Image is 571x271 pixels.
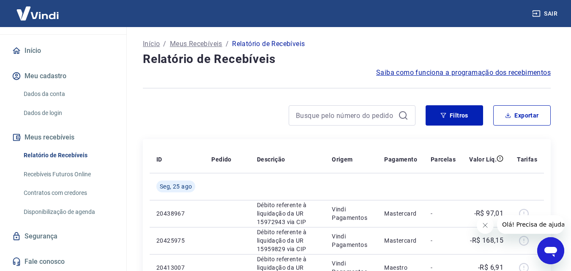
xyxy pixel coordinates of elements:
img: Vindi [10,0,65,26]
iframe: Botão para abrir a janela de mensagens [537,237,564,264]
input: Busque pelo número do pedido [296,109,395,122]
a: Segurança [10,227,116,246]
p: -R$ 168,15 [470,235,503,246]
button: Sair [530,6,561,22]
h4: Relatório de Recebíveis [143,51,551,68]
button: Filtros [426,105,483,126]
p: Débito referente à liquidação da UR 15959829 via CIP [257,228,318,253]
iframe: Mensagem da empresa [497,215,564,234]
a: Dados de login [20,104,116,122]
a: Dados da conta [20,85,116,103]
a: Início [10,41,116,60]
p: Pagamento [384,155,417,164]
p: Vindi Pagamentos [332,205,371,222]
a: Fale conosco [10,252,116,271]
span: Olá! Precisa de ajuda? [5,6,71,13]
p: - [431,236,456,245]
a: Recebíveis Futuros Online [20,166,116,183]
iframe: Fechar mensagem [477,217,494,234]
a: Meus Recebíveis [170,39,222,49]
p: - [431,209,456,218]
button: Exportar [493,105,551,126]
p: ID [156,155,162,164]
p: Pedido [211,155,231,164]
p: Origem [332,155,352,164]
button: Meu cadastro [10,67,116,85]
button: Meus recebíveis [10,128,116,147]
a: Início [143,39,160,49]
a: Contratos com credores [20,184,116,202]
p: Parcelas [431,155,456,164]
p: Mastercard [384,209,417,218]
a: Relatório de Recebíveis [20,147,116,164]
p: Tarifas [517,155,537,164]
span: Seg, 25 ago [160,182,192,191]
p: / [226,39,229,49]
p: 20425975 [156,236,198,245]
p: 20438967 [156,209,198,218]
p: Valor Líq. [469,155,497,164]
p: Vindi Pagamentos [332,232,371,249]
p: -R$ 97,01 [474,208,504,219]
a: Saiba como funciona a programação dos recebimentos [376,68,551,78]
p: Descrição [257,155,285,164]
p: Mastercard [384,236,417,245]
p: Relatório de Recebíveis [232,39,305,49]
p: Débito referente à liquidação da UR 15972943 via CIP [257,201,318,226]
a: Disponibilização de agenda [20,203,116,221]
p: / [163,39,166,49]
